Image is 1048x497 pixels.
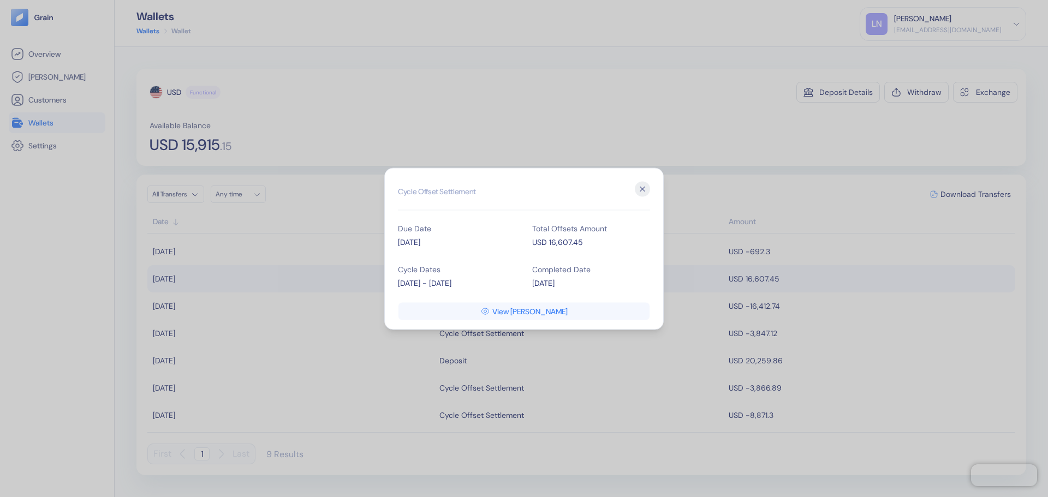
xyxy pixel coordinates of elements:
div: Cycle Dates [398,265,516,273]
div: USD 16,607.45 [532,236,650,248]
div: [DATE] [398,236,516,248]
span: View [PERSON_NAME] [492,307,568,315]
button: View [PERSON_NAME] [398,302,650,320]
div: Total Offsets Amount [532,224,650,232]
div: [DATE] [532,277,650,289]
div: [DATE] - [DATE] [398,277,516,289]
div: Due Date [398,224,516,232]
div: Completed Date [532,265,650,273]
h2: Cycle Offset Settlement [398,181,650,210]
